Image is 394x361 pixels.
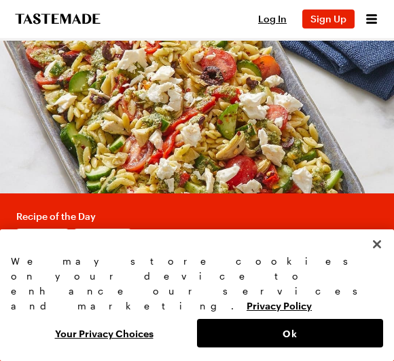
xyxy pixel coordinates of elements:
[197,319,383,347] button: Ok
[74,229,131,248] button: Share
[363,10,380,28] button: Open menu
[302,9,355,28] button: Sign Up
[362,229,392,259] button: Close
[11,319,197,347] button: Your Privacy Choices
[11,254,383,347] div: Privacy
[247,299,312,311] a: More information about your privacy, opens in a new tab
[14,14,102,24] a: To Tastemade Home Page
[251,9,294,28] button: Log In
[16,229,69,248] button: Save recipe
[11,254,383,313] div: We may store cookies on your device to enhance our services and marketing.
[310,13,346,24] span: Sign Up
[258,13,287,24] span: Log In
